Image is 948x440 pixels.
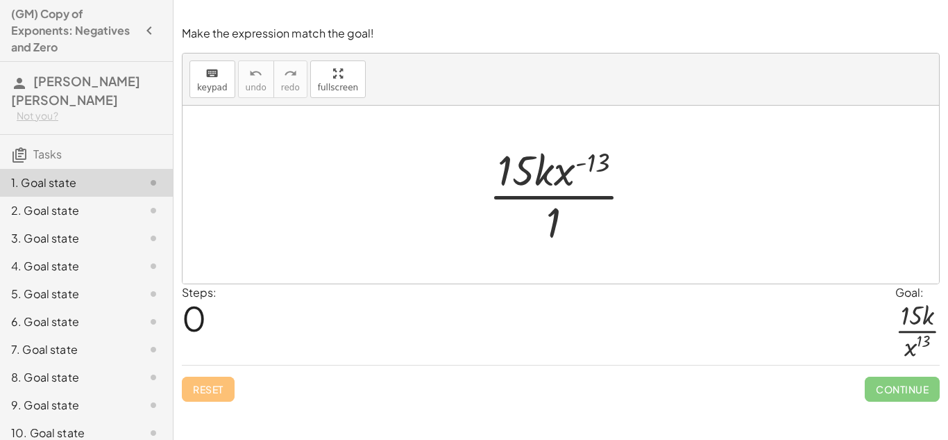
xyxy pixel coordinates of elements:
[11,258,123,275] div: 4. Goal state
[895,284,940,301] div: Goal:
[11,313,123,330] div: 6. Goal state
[11,397,123,414] div: 9. Goal state
[197,83,228,92] span: keypad
[11,174,123,191] div: 1. Goal state
[249,65,262,82] i: undo
[145,258,162,275] i: Task not started.
[11,230,123,247] div: 3. Goal state
[145,341,162,358] i: Task not started.
[11,6,137,56] h4: (GM) Copy of Exponents: Negatives and Zero
[318,83,358,92] span: fullscreen
[11,341,123,358] div: 7. Goal state
[11,369,123,386] div: 8. Goal state
[246,83,266,92] span: undo
[33,147,62,161] span: Tasks
[145,313,162,330] i: Task not started.
[145,397,162,414] i: Task not started.
[145,174,162,191] i: Task not started.
[182,285,217,300] label: Steps:
[145,286,162,302] i: Task not started.
[182,26,940,42] p: Make the expression match the goal!
[182,297,206,339] span: 0
[189,60,235,98] button: keyboardkeypad
[310,60,366,98] button: fullscreen
[11,286,123,302] div: 5. Goal state
[205,65,219,82] i: keyboard
[145,230,162,247] i: Task not started.
[11,73,140,108] span: [PERSON_NAME] [PERSON_NAME]
[273,60,307,98] button: redoredo
[11,202,123,219] div: 2. Goal state
[281,83,300,92] span: redo
[238,60,274,98] button: undoundo
[145,202,162,219] i: Task not started.
[145,369,162,386] i: Task not started.
[17,109,162,123] div: Not you?
[284,65,297,82] i: redo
